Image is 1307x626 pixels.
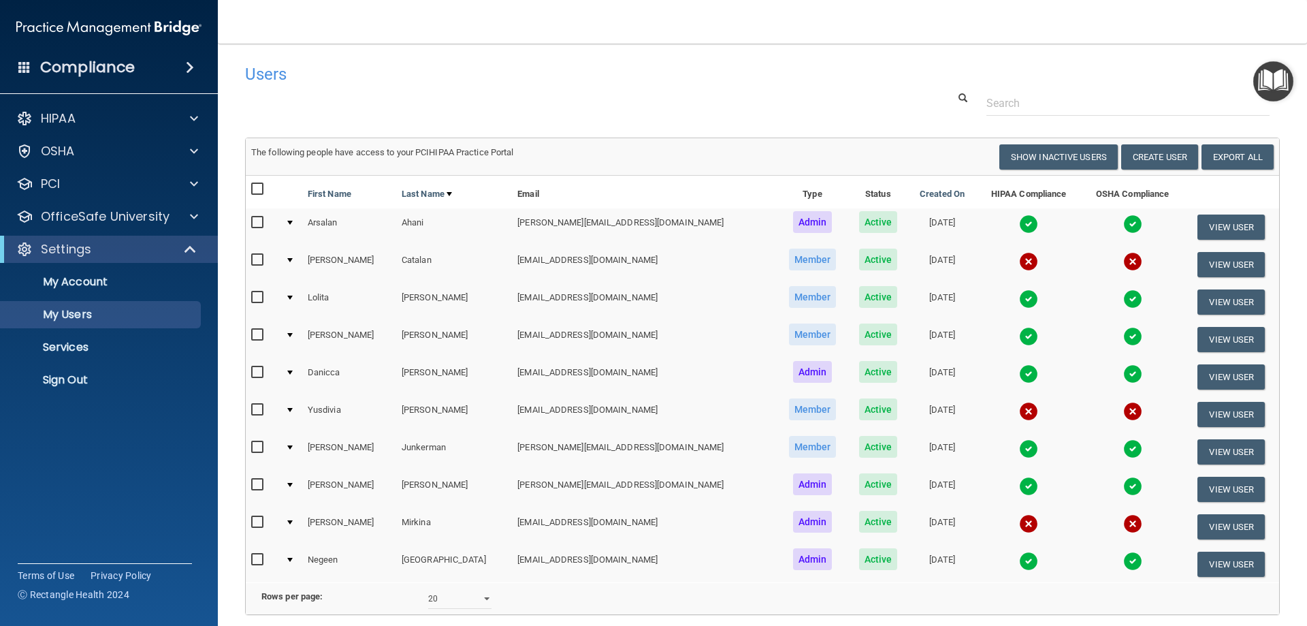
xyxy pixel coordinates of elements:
[512,508,777,546] td: [EMAIL_ADDRESS][DOMAIN_NAME]
[396,433,512,471] td: Junkerman
[302,546,396,582] td: Negeen
[859,324,898,345] span: Active
[16,208,198,225] a: OfficeSafe University
[1019,252,1038,271] img: cross.ca9f0e7f.svg
[1197,252,1265,277] button: View User
[18,569,74,582] a: Terms of Use
[302,246,396,283] td: [PERSON_NAME]
[789,436,837,458] span: Member
[1123,364,1142,384] img: tick.e7d51cea.svg
[261,591,323,601] b: Rows per page:
[302,471,396,508] td: [PERSON_NAME]
[41,241,91,257] p: Settings
[777,176,848,208] th: Type
[859,361,898,383] span: Active
[512,321,777,358] td: [EMAIL_ADDRESS][DOMAIN_NAME]
[848,176,909,208] th: Status
[396,246,512,283] td: Catalan
[302,358,396,396] td: Danicca
[920,186,965,202] a: Created On
[986,91,1270,116] input: Search
[859,398,898,420] span: Active
[859,249,898,270] span: Active
[1197,364,1265,390] button: View User
[1197,514,1265,539] button: View User
[396,508,512,546] td: Mirkina
[396,208,512,246] td: Ahani
[1197,215,1265,240] button: View User
[908,396,976,433] td: [DATE]
[1121,144,1198,170] button: Create User
[908,358,976,396] td: [DATE]
[302,396,396,433] td: Yusdivia
[1201,144,1274,170] a: Export All
[789,324,837,345] span: Member
[16,241,197,257] a: Settings
[908,508,976,546] td: [DATE]
[41,143,75,159] p: OSHA
[396,283,512,321] td: [PERSON_NAME]
[1019,439,1038,458] img: tick.e7d51cea.svg
[859,436,898,458] span: Active
[512,246,777,283] td: [EMAIL_ADDRESS][DOMAIN_NAME]
[1123,289,1142,309] img: tick.e7d51cea.svg
[789,286,837,308] span: Member
[91,569,152,582] a: Privacy Policy
[793,511,833,533] span: Admin
[512,471,777,508] td: [PERSON_NAME][EMAIL_ADDRESS][DOMAIN_NAME]
[9,373,195,387] p: Sign Out
[1197,477,1265,502] button: View User
[1123,402,1142,421] img: cross.ca9f0e7f.svg
[41,176,60,192] p: PCI
[1197,402,1265,427] button: View User
[908,471,976,508] td: [DATE]
[1071,529,1291,584] iframe: Drift Widget Chat Controller
[41,208,170,225] p: OfficeSafe University
[512,396,777,433] td: [EMAIL_ADDRESS][DOMAIN_NAME]
[908,433,976,471] td: [DATE]
[396,321,512,358] td: [PERSON_NAME]
[1019,552,1038,571] img: tick.e7d51cea.svg
[908,546,976,582] td: [DATE]
[859,211,898,233] span: Active
[1019,289,1038,309] img: tick.e7d51cea.svg
[512,283,777,321] td: [EMAIL_ADDRESS][DOMAIN_NAME]
[789,249,837,270] span: Member
[859,286,898,308] span: Active
[793,361,833,383] span: Admin
[302,321,396,358] td: [PERSON_NAME]
[308,186,351,202] a: First Name
[1081,176,1184,208] th: OSHA Compliance
[302,508,396,546] td: [PERSON_NAME]
[396,546,512,582] td: [GEOGRAPHIC_DATA]
[512,208,777,246] td: [PERSON_NAME][EMAIL_ADDRESS][DOMAIN_NAME]
[512,176,777,208] th: Email
[1253,61,1293,101] button: Open Resource Center
[1123,215,1142,234] img: tick.e7d51cea.svg
[1197,439,1265,465] button: View User
[245,65,840,83] h4: Users
[1019,514,1038,533] img: cross.ca9f0e7f.svg
[976,176,1081,208] th: HIPAA Compliance
[302,208,396,246] td: Arsalan
[302,433,396,471] td: [PERSON_NAME]
[1019,477,1038,496] img: tick.e7d51cea.svg
[1197,289,1265,315] button: View User
[1123,514,1142,533] img: cross.ca9f0e7f.svg
[1197,327,1265,352] button: View User
[1019,402,1038,421] img: cross.ca9f0e7f.svg
[41,110,76,127] p: HIPAA
[908,246,976,283] td: [DATE]
[793,211,833,233] span: Admin
[1123,252,1142,271] img: cross.ca9f0e7f.svg
[1123,477,1142,496] img: tick.e7d51cea.svg
[793,473,833,495] span: Admin
[16,143,198,159] a: OSHA
[18,588,129,601] span: Ⓒ Rectangle Health 2024
[1123,327,1142,346] img: tick.e7d51cea.svg
[789,398,837,420] span: Member
[16,110,198,127] a: HIPAA
[251,147,514,157] span: The following people have access to your PCIHIPAA Practice Portal
[16,14,201,42] img: PMB logo
[512,358,777,396] td: [EMAIL_ADDRESS][DOMAIN_NAME]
